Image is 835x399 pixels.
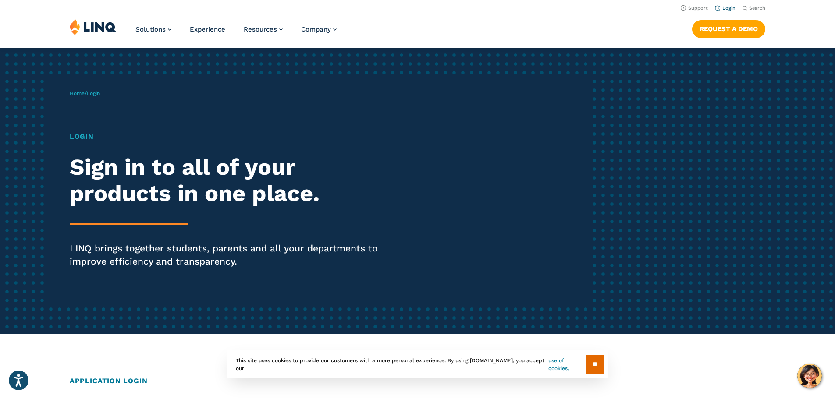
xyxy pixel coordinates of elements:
img: LINQ | K‑12 Software [70,18,116,35]
span: / [70,90,100,96]
span: Login [87,90,100,96]
span: Company [301,25,331,33]
span: Search [749,5,765,11]
a: use of cookies. [548,357,586,372]
div: This site uses cookies to provide our customers with a more personal experience. By using [DOMAIN... [227,350,608,378]
span: Solutions [135,25,166,33]
a: Login [715,5,736,11]
nav: Button Navigation [692,18,765,38]
button: Hello, have a question? Let’s chat. [797,364,822,388]
span: Resources [244,25,277,33]
button: Open Search Bar [743,5,765,11]
h2: Sign in to all of your products in one place. [70,154,391,207]
h1: Login [70,131,391,142]
a: Solutions [135,25,171,33]
a: Support [681,5,708,11]
nav: Primary Navigation [135,18,337,47]
a: Company [301,25,337,33]
a: Home [70,90,85,96]
a: Experience [190,25,225,33]
p: LINQ brings together students, parents and all your departments to improve efficiency and transpa... [70,242,391,268]
a: Resources [244,25,283,33]
a: Request a Demo [692,20,765,38]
